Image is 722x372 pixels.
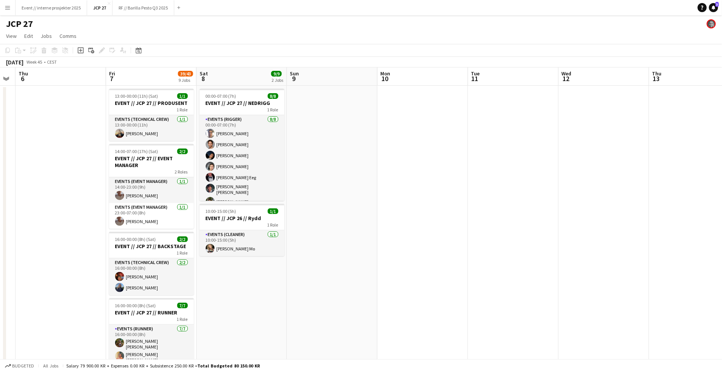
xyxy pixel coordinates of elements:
[47,59,57,65] div: CEST
[6,58,23,66] div: [DATE]
[56,31,80,41] a: Comms
[87,0,113,15] button: JCP 27
[24,33,33,39] span: Edit
[6,18,33,30] h1: JCP 27
[25,59,44,65] span: Week 45
[716,2,719,7] span: 3
[12,363,34,369] span: Budgeted
[113,0,174,15] button: RF // Barilla Pesto Q3 2025
[4,362,35,370] button: Budgeted
[21,31,36,41] a: Edit
[38,31,55,41] a: Jobs
[42,363,60,369] span: All jobs
[709,3,718,12] a: 3
[197,363,260,369] span: Total Budgeted 80 150.00 KR
[6,33,17,39] span: View
[16,0,87,15] button: Event // interne prosjekter 2025
[41,33,52,39] span: Jobs
[59,33,77,39] span: Comms
[707,19,716,28] app-user-avatar: Julie Minken
[3,31,20,41] a: View
[66,363,260,369] div: Salary 79 900.00 KR + Expenses 0.00 KR + Subsistence 250.00 KR =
